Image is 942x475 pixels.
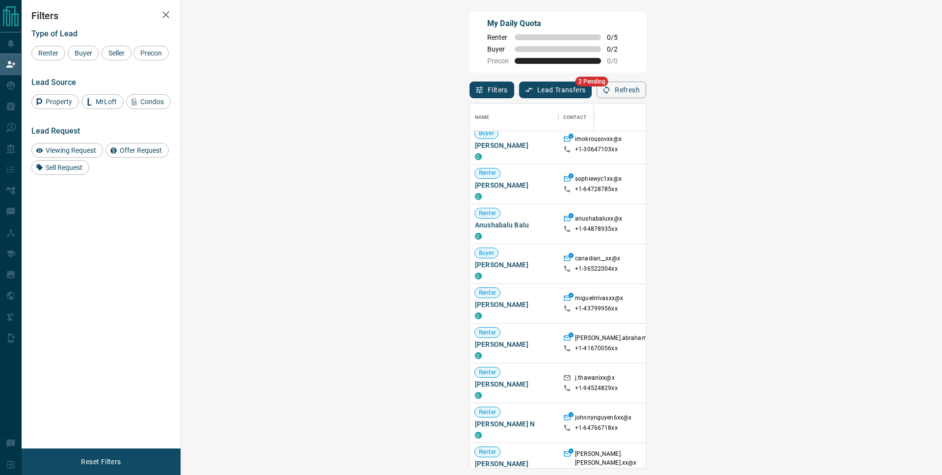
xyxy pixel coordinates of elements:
[575,334,665,344] p: [PERSON_NAME].abraham4xx@x
[475,140,553,150] span: [PERSON_NAME]
[575,265,618,273] p: +1- 36522004xx
[475,408,500,417] span: Renter
[575,294,623,305] p: miguelrrivasxx@x
[31,94,79,109] div: Property
[475,459,553,469] span: [PERSON_NAME]
[475,129,498,138] span: Buyer
[31,29,78,38] span: Type of Lead
[475,193,482,200] div: condos.ca
[137,49,165,57] span: Precon
[487,45,509,53] span: Buyer
[475,432,482,439] div: condos.ca
[475,419,553,429] span: [PERSON_NAME] N
[575,450,636,467] p: [PERSON_NAME].[PERSON_NAME].xx@x
[42,164,86,171] span: Sell Request
[475,249,498,257] span: Buyer
[475,300,553,309] span: [PERSON_NAME]
[475,153,482,160] div: condos.ca
[102,46,131,60] div: Seller
[105,143,169,158] div: Offer Request
[475,368,500,377] span: Renter
[475,169,500,177] span: Renter
[126,94,171,109] div: Condos
[475,180,553,190] span: [PERSON_NAME]
[68,46,99,60] div: Buyer
[475,260,553,270] span: [PERSON_NAME]
[475,233,482,240] div: condos.ca
[475,104,490,131] div: Name
[576,77,608,86] span: 2 Pending
[475,339,553,349] span: [PERSON_NAME]
[133,46,169,60] div: Precon
[137,98,167,106] span: Condos
[575,374,615,384] p: j.thawanixx@x
[607,33,628,41] span: 0 / 5
[597,82,646,98] button: Refresh
[75,453,127,470] button: Reset Filters
[575,424,618,432] p: +1- 64766718xx
[475,448,500,456] span: Renter
[71,49,96,57] span: Buyer
[81,94,124,109] div: MrLoft
[519,82,592,98] button: Lead Transfers
[575,145,618,154] p: +1- 30647103xx
[575,384,618,392] p: +1- 94524829xx
[475,352,482,359] div: condos.ca
[575,175,622,185] p: sophiewyc1xx@x
[575,185,618,194] p: +1- 64728785xx
[35,49,62,57] span: Renter
[42,98,76,106] span: Property
[31,126,80,136] span: Lead Request
[487,18,628,29] p: My Daily Quota
[31,143,103,158] div: Viewing Request
[575,135,622,145] p: imokrousovxx@x
[475,209,500,218] span: Renter
[575,414,631,424] p: johnnynguyen6xx@x
[470,82,514,98] button: Filters
[487,33,509,41] span: Renter
[607,57,628,65] span: 0 / 0
[475,329,500,337] span: Renter
[475,289,500,297] span: Renter
[575,344,618,353] p: +1- 41670056xx
[31,160,89,175] div: Sell Request
[563,104,586,131] div: Contact
[575,305,618,313] p: +1- 43799956xx
[607,45,628,53] span: 0 / 2
[92,98,120,106] span: MrLoft
[575,254,620,265] p: canadian__xx@x
[475,220,553,230] span: Anushabalu Balu
[31,46,65,60] div: Renter
[31,10,171,22] h2: Filters
[42,146,100,154] span: Viewing Request
[475,273,482,279] div: condos.ca
[470,104,558,131] div: Name
[105,49,128,57] span: Seller
[575,215,622,225] p: anushabaluxx@x
[575,225,618,233] p: +1- 94878935xx
[475,312,482,319] div: condos.ca
[475,379,553,389] span: [PERSON_NAME]
[475,392,482,399] div: condos.ca
[31,78,76,87] span: Lead Source
[487,57,509,65] span: Precon
[116,146,165,154] span: Offer Request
